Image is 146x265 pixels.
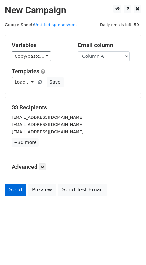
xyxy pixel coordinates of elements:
a: Send [5,184,26,196]
small: [EMAIL_ADDRESS][DOMAIN_NAME] [12,129,84,134]
iframe: Chat Widget [114,234,146,265]
small: [EMAIL_ADDRESS][DOMAIN_NAME] [12,122,84,127]
a: +30 more [12,138,39,147]
h5: Variables [12,42,68,49]
a: Copy/paste... [12,51,51,61]
button: Save [47,77,63,87]
h5: 33 Recipients [12,104,134,111]
a: Untitled spreadsheet [34,22,77,27]
h5: Advanced [12,163,134,170]
h5: Email column [78,42,134,49]
h2: New Campaign [5,5,141,16]
span: Daily emails left: 50 [98,21,141,28]
a: Preview [28,184,56,196]
small: [EMAIL_ADDRESS][DOMAIN_NAME] [12,115,84,120]
a: Load... [12,77,36,87]
a: Daily emails left: 50 [98,22,141,27]
a: Send Test Email [58,184,107,196]
a: Templates [12,68,39,75]
small: Google Sheet: [5,22,77,27]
